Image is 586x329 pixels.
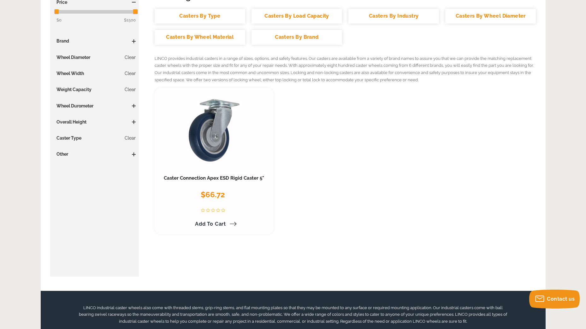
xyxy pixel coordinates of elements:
a: Clear [125,135,136,141]
h3: Wheel Width [53,70,136,77]
a: Casters By Load Capacity [252,9,342,24]
a: Add to Cart [191,219,237,229]
span: Contact us [547,296,575,302]
h3: Overall Height [53,119,136,125]
h3: Wheel Durometer [53,103,136,109]
a: Caster Connection Apex ESD Rigid Caster 5" [164,175,264,181]
h3: Wheel Diameter [53,54,136,61]
a: Casters By Wheel Diameter [445,9,536,24]
a: Clear [125,54,136,61]
span: $0 [56,18,62,22]
a: Casters By Type [155,9,245,24]
a: Casters By Industry [348,9,439,24]
a: Casters By Wheel Material [155,30,245,45]
span: $66.72 [201,190,225,199]
button: Contact us [529,290,580,309]
a: Casters By Brand [252,30,342,45]
p: LINCO industrial caster wheels also come with threaded stems, grip-ring stems, and flat mounting ... [79,304,508,325]
a: Clear [125,86,136,93]
h3: Other [53,151,136,157]
p: LINCO provides industrial casters in a range of sizes, options, and safety features. Our casters ... [155,55,536,84]
span: $1500 [124,17,136,24]
h3: Caster Type [53,135,136,141]
h3: Brand [53,38,136,44]
a: Clear [125,70,136,77]
h3: Weight Capacity [53,86,136,93]
span: Add to Cart [195,221,226,227]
